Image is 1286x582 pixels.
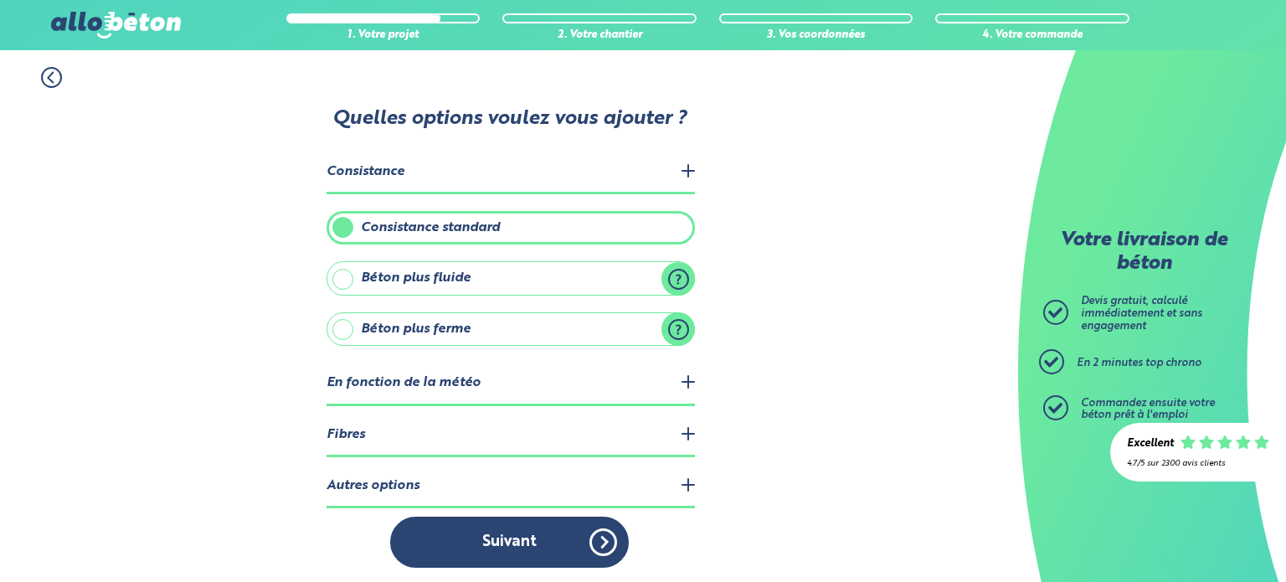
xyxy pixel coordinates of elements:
div: 4. Votre commande [935,29,1129,42]
p: Quelles options voulez vous ajouter ? [325,108,693,131]
div: 1. Votre projet [286,29,481,42]
img: allobéton [51,12,180,39]
legend: Consistance [327,152,695,194]
iframe: Help widget launcher [1137,517,1268,564]
div: 3. Vos coordonnées [719,29,913,42]
legend: Fibres [327,415,695,457]
button: Suivant [390,517,629,568]
label: Béton plus ferme [327,312,695,346]
label: Consistance standard [327,211,695,245]
legend: Autres options [327,466,695,508]
legend: En fonction de la météo [327,363,695,405]
label: Béton plus fluide [327,261,695,295]
div: 2. Votre chantier [502,29,697,42]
